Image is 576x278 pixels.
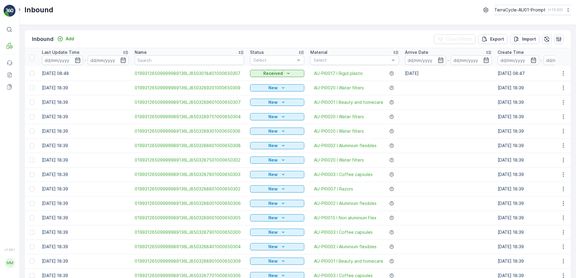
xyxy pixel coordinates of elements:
[314,258,383,264] span: AU-PI0001 I Beauty and homecare
[30,85,34,90] div: Toggle Row Selected
[405,49,428,55] p: Arrive Date
[268,128,278,134] p: New
[268,99,278,105] p: New
[55,35,77,42] button: Add
[39,138,132,153] td: [DATE] 18:39
[30,158,34,162] div: Toggle Row Selected
[30,230,34,235] div: Toggle Row Selected
[30,100,34,105] div: Toggle Row Selected
[268,244,278,250] p: New
[314,157,364,163] a: AU-PI0020 I Water filters
[253,57,295,63] p: Select
[39,239,132,254] td: [DATE] 18:39
[314,186,353,192] a: AU-PI0007 I Razors
[314,114,364,120] a: AU-PI0020 I Water filters
[314,70,363,76] span: AU-PI0017 I Rigid plastic
[263,70,283,76] p: Received
[314,215,377,221] a: AU-PI0015 I Non aluminium Flex
[135,215,244,221] a: 01993126509999989136LJ8503289001000650305
[434,34,476,44] button: Clear Filters
[30,129,34,134] div: Toggle Row Selected
[39,81,132,95] td: [DATE] 18:39
[5,258,15,268] div: MM
[30,143,34,148] div: Toggle Row Selected
[250,171,304,178] button: New
[548,8,563,12] p: ( +10:00 )
[522,36,536,42] p: Import
[268,85,278,91] p: New
[446,36,472,42] p: Clear Filters
[250,128,304,135] button: New
[135,244,244,250] span: 01993126509999989136LJ8503288401000650304
[498,49,524,55] p: Create Time
[4,253,16,273] button: MM
[268,186,278,192] p: New
[135,70,244,76] a: 01993126509999989136LJ8503018401000650307
[250,185,304,193] button: New
[310,49,327,55] p: Material
[250,200,304,207] button: New
[268,200,278,206] p: New
[498,55,539,65] input: dd/mm/yyyy
[135,171,244,178] span: 01993126509999989136LJ8503287801000650303
[314,229,373,235] span: AU-PI0003 I Coffee capsules
[30,172,34,177] div: Toggle Row Selected
[510,34,540,44] button: Import
[39,167,132,182] td: [DATE] 18:39
[250,142,304,149] button: New
[250,258,304,265] button: New
[135,99,244,105] a: 01993126509999989136LJ8503289601000650307
[314,85,364,91] a: AU-PI0020 I Water filters
[4,248,16,252] span: v 1.48.1
[135,186,244,192] span: 01993126509999989136LJ8503288801000650302
[84,57,86,64] p: -
[32,35,54,43] p: Inbound
[30,273,34,278] div: Toggle Row Selected
[314,200,377,206] span: AU-PI0002 I Aluminium flexibles
[135,200,244,206] a: 01993126509999989136LJ8503288001000650306
[478,34,508,44] button: Export
[30,187,34,191] div: Toggle Row Selected
[135,157,244,163] a: 01993126509999989136LJ8503287501000650302
[135,114,244,120] a: 01993126509999989136LJ8503289701000650304
[402,66,495,81] td: [DATE]
[268,157,278,163] p: New
[250,113,304,120] button: New
[135,229,244,235] a: 01993126509999989136LJ8503287901000650300
[39,66,132,81] td: [DATE] 08:48
[314,99,383,105] a: AU-PI0001 I Beauty and homecare
[314,128,364,134] span: AU-PI0020 I Water filters
[268,258,278,264] p: New
[314,244,377,250] a: AU-PI0002 I Aluminium flexibles
[24,5,53,15] p: Inbound
[135,258,244,264] a: 01993126509999989136LJ8503288901000650309
[250,229,304,236] button: New
[42,55,83,65] input: dd/mm/yyyy
[39,153,132,167] td: [DATE] 18:39
[540,57,542,64] p: -
[4,5,16,17] img: logo
[268,143,278,149] p: New
[30,259,34,264] div: Toggle Row Selected
[135,85,244,91] a: 01993126509999989136LJ8503289201000650309
[314,57,390,63] p: Select
[30,114,34,119] div: Toggle Row Selected
[314,143,377,149] a: AU-PI0002 I Aluminium flexibles
[39,124,132,138] td: [DATE] 18:39
[494,7,546,13] p: TerraCycle-AU01-Prompt
[39,225,132,239] td: [DATE] 18:39
[135,143,244,149] span: 01993126509999989136LJ8503288601000650308
[250,99,304,106] button: New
